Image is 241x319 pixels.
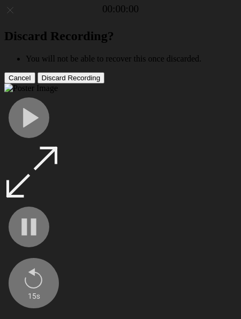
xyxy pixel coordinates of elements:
a: 00:00:00 [102,3,139,15]
h2: Discard Recording? [4,29,237,43]
button: Cancel [4,72,35,83]
li: You will not be able to recover this once discarded. [26,54,237,64]
button: Discard Recording [37,72,105,83]
img: Poster Image [4,83,58,93]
